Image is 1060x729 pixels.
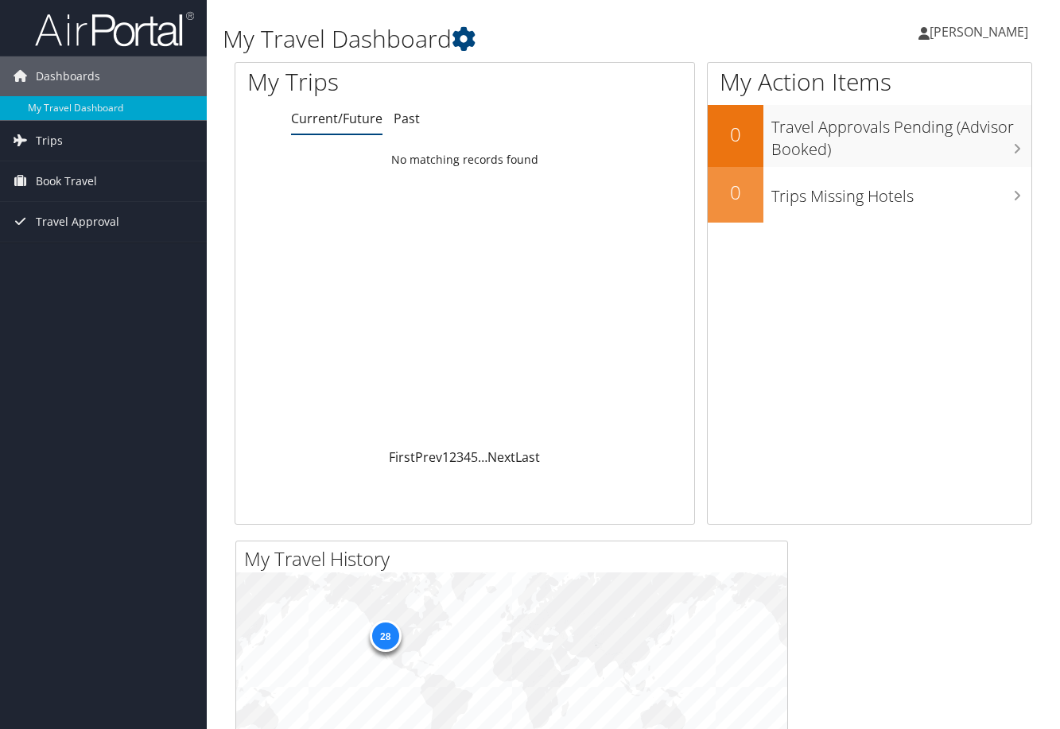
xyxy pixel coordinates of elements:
a: 0Trips Missing Hotels [708,167,1031,223]
span: Travel Approval [36,202,119,242]
a: First [389,448,415,466]
a: 5 [471,448,478,466]
h1: My Trips [247,65,491,99]
a: Last [515,448,540,466]
a: Next [487,448,515,466]
span: Book Travel [36,161,97,201]
a: 4 [464,448,471,466]
img: airportal-logo.png [35,10,194,48]
a: 1 [442,448,449,466]
h2: 0 [708,179,763,206]
h1: My Travel Dashboard [223,22,771,56]
h2: 0 [708,121,763,148]
div: 28 [369,620,401,652]
a: 3 [456,448,464,466]
h3: Trips Missing Hotels [771,177,1031,207]
span: Trips [36,121,63,161]
td: No matching records found [235,145,694,174]
h2: My Travel History [244,545,787,572]
a: 0Travel Approvals Pending (Advisor Booked) [708,105,1031,166]
a: Prev [415,448,442,466]
a: Past [394,110,420,127]
span: … [478,448,487,466]
h3: Travel Approvals Pending (Advisor Booked) [771,108,1031,161]
a: 2 [449,448,456,466]
a: [PERSON_NAME] [918,8,1044,56]
span: Dashboards [36,56,100,96]
span: [PERSON_NAME] [930,23,1028,41]
a: Current/Future [291,110,382,127]
h1: My Action Items [708,65,1031,99]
